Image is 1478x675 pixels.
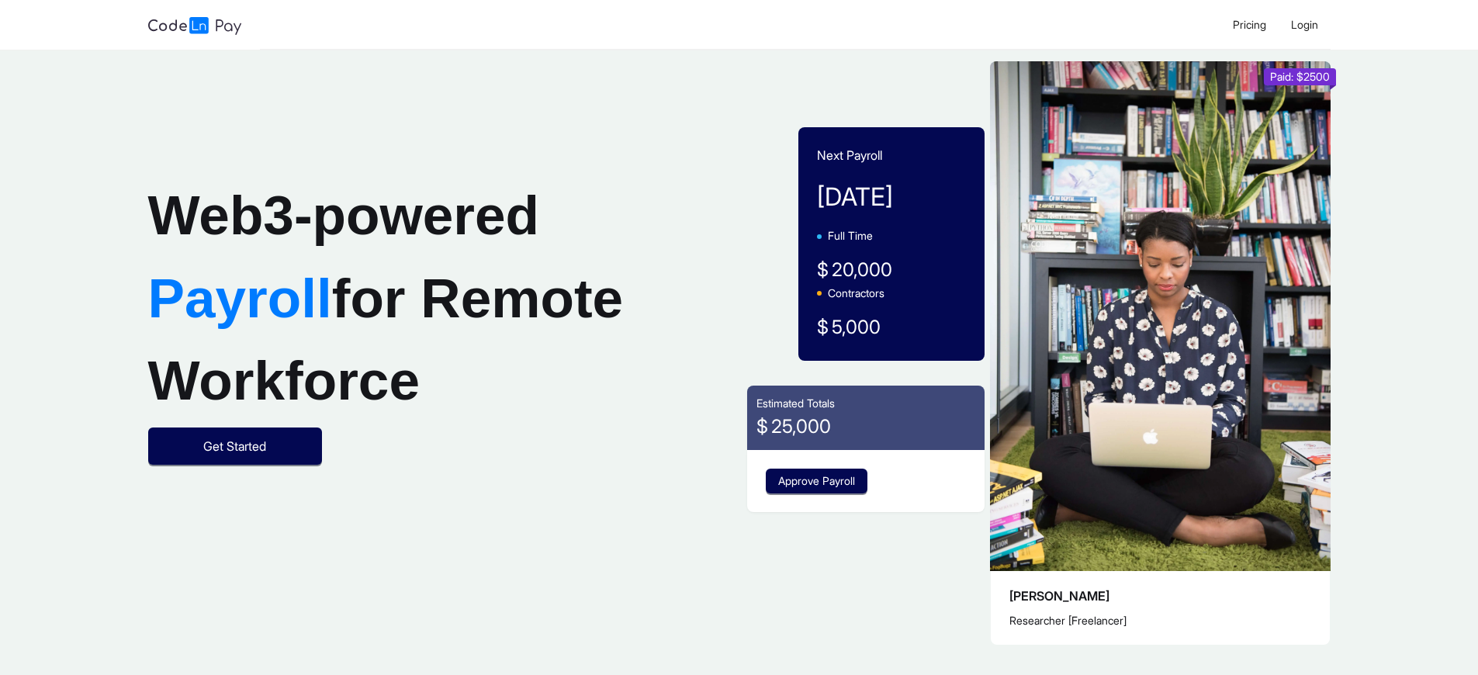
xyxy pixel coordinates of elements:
span: $ [817,313,829,342]
button: Get Started [148,427,322,465]
button: Approve Payroll [766,469,867,493]
span: Login [1291,18,1318,31]
span: Estimated Totals [756,396,835,410]
span: Contractors [828,286,884,299]
a: Get Started [148,440,322,453]
img: example [990,61,1331,572]
span: $ [756,412,768,441]
span: [DATE] [817,182,893,212]
img: logo [148,17,241,35]
span: 25,000 [771,415,831,438]
span: Get Started [203,437,266,456]
p: Next Payroll [817,146,966,165]
span: [PERSON_NAME] [1009,588,1109,604]
span: $ [817,255,829,285]
span: Approve Payroll [778,472,855,490]
span: Pricing [1233,18,1266,31]
h1: Web3-powered for Remote Workforce [148,175,634,423]
span: 5,000 [832,316,881,338]
span: Researcher [Freelancer] [1009,614,1127,627]
span: Paid: $2500 [1270,70,1330,83]
span: 20,000 [832,258,892,281]
span: Payroll [148,268,332,329]
span: Full Time [828,229,873,242]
